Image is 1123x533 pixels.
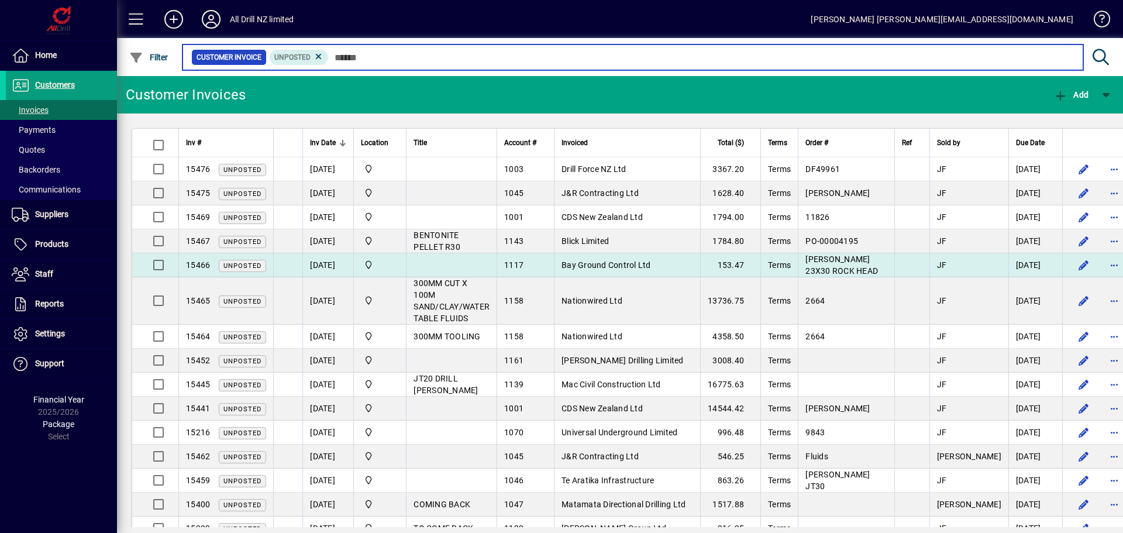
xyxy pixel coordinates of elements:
[1008,181,1062,205] td: [DATE]
[1085,2,1108,40] a: Knowledge Base
[768,136,787,149] span: Terms
[1074,232,1093,250] button: Edit
[1074,423,1093,442] button: Edit
[186,164,210,174] span: 15476
[414,500,470,509] span: COMING BACK
[230,10,294,29] div: All Drill NZ limited
[186,524,210,533] span: 15292
[811,10,1073,29] div: [PERSON_NAME] [PERSON_NAME][EMAIL_ADDRESS][DOMAIN_NAME]
[718,136,744,149] span: Total ($)
[937,296,947,305] span: JF
[805,212,829,222] span: 11826
[414,136,427,149] span: Title
[302,349,353,373] td: [DATE]
[805,136,887,149] div: Order #
[561,356,684,365] span: [PERSON_NAME] Drilling Limited
[197,51,261,63] span: Customer Invoice
[708,136,755,149] div: Total ($)
[186,404,210,413] span: 15441
[361,354,399,367] span: All Drill NZ Limited
[504,332,523,341] span: 1158
[1074,256,1093,274] button: Edit
[1074,495,1093,514] button: Edit
[561,212,643,222] span: CDS New Zealand Ltd
[12,125,56,135] span: Payments
[768,500,791,509] span: Terms
[186,260,210,270] span: 15466
[35,359,64,368] span: Support
[937,136,960,149] span: Sold by
[186,188,210,198] span: 15475
[504,452,523,461] span: 1045
[302,469,353,493] td: [DATE]
[504,296,523,305] span: 1158
[1008,325,1062,349] td: [DATE]
[937,212,947,222] span: JF
[937,500,1001,509] span: [PERSON_NAME]
[504,356,523,365] span: 1161
[129,53,168,62] span: Filter
[768,188,791,198] span: Terms
[1008,229,1062,253] td: [DATE]
[937,164,947,174] span: JF
[361,402,399,415] span: All Drill NZ Limited
[768,236,791,246] span: Terms
[6,290,117,319] a: Reports
[561,188,639,198] span: J&R Contracting Ltd
[302,325,353,349] td: [DATE]
[561,296,622,305] span: Nationwired Ltd
[186,380,210,389] span: 15445
[1008,469,1062,493] td: [DATE]
[937,452,1001,461] span: [PERSON_NAME]
[561,332,622,341] span: Nationwired Ltd
[1008,493,1062,517] td: [DATE]
[302,373,353,397] td: [DATE]
[504,236,523,246] span: 1143
[186,212,210,222] span: 15469
[414,332,480,341] span: 300MM TOOLING
[361,259,399,271] span: All Drill NZ Limited
[768,404,791,413] span: Terms
[561,236,609,246] span: Blick Limited
[937,428,947,437] span: JF
[1074,184,1093,202] button: Edit
[561,136,588,149] span: Invoiced
[186,296,210,305] span: 15465
[700,205,760,229] td: 1794.00
[361,378,399,391] span: All Drill NZ Limited
[223,501,261,509] span: Unposted
[361,474,399,487] span: All Drill NZ Limited
[6,160,117,180] a: Backorders
[937,476,947,485] span: JF
[1074,447,1093,466] button: Edit
[223,262,261,270] span: Unposted
[223,190,261,198] span: Unposted
[186,136,201,149] span: Inv #
[6,100,117,120] a: Invoices
[223,357,261,365] span: Unposted
[186,428,210,437] span: 15216
[186,332,210,341] span: 15464
[937,332,947,341] span: JF
[223,166,261,174] span: Unposted
[805,404,870,413] span: [PERSON_NAME]
[805,470,870,491] span: [PERSON_NAME] JT30
[561,500,685,509] span: Matamata Directional Drilling Ltd
[561,452,639,461] span: J&R Contracting Ltd
[561,524,666,533] span: [PERSON_NAME] Group Ltd
[700,397,760,421] td: 14544.42
[768,260,791,270] span: Terms
[302,157,353,181] td: [DATE]
[504,136,547,149] div: Account #
[223,477,261,485] span: Unposted
[561,164,626,174] span: Drill Force NZ Ltd
[186,476,210,485] span: 15459
[805,332,825,341] span: 2664
[223,298,261,305] span: Unposted
[1053,90,1088,99] span: Add
[274,53,311,61] span: Unposted
[1016,136,1045,149] span: Due Date
[805,296,825,305] span: 2664
[310,136,336,149] span: Inv Date
[414,524,473,533] span: TO COME BACK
